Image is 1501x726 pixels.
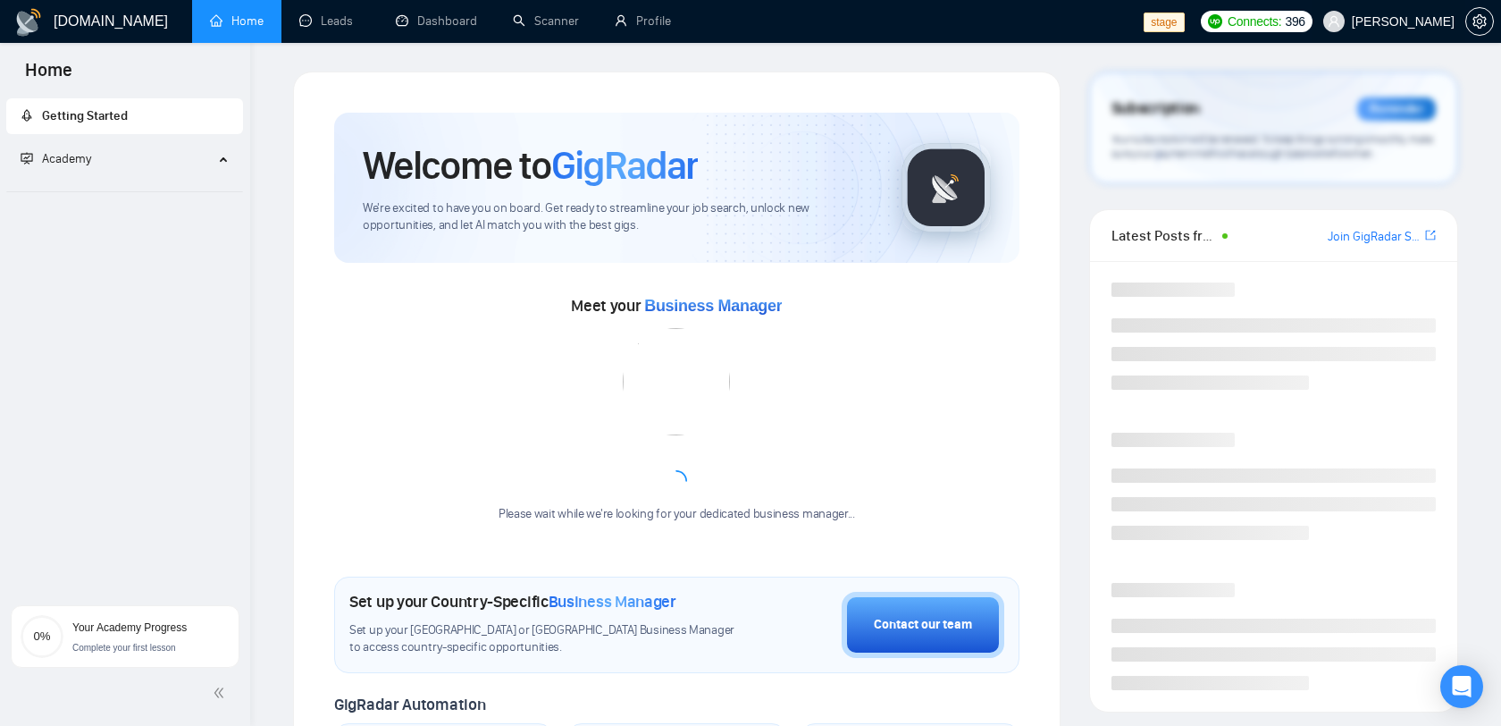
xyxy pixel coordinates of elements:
span: setting [1466,14,1493,29]
a: dashboardDashboard [396,13,477,29]
button: setting [1465,7,1494,36]
a: homeHome [210,13,264,29]
span: Set up your [GEOGRAPHIC_DATA] or [GEOGRAPHIC_DATA] Business Manager to access country-specific op... [349,622,742,656]
span: Home [11,57,87,95]
a: export [1425,227,1436,244]
span: Academy [42,151,91,166]
img: error [623,328,730,435]
span: Academy [21,151,91,166]
h1: Welcome to [363,141,698,190]
h1: Set up your Country-Specific [349,592,676,612]
span: Getting Started [42,108,128,123]
div: Open Intercom Messenger [1440,665,1483,708]
div: Please wait while we're looking for your dedicated business manager... [488,506,866,523]
span: Connects: [1228,12,1281,31]
img: gigradar-logo.png [901,143,991,232]
span: We're excited to have you on board. Get ready to streamline your job search, unlock new opportuni... [363,200,873,234]
a: messageLeads [299,13,360,29]
span: Your Academy Progress [72,621,187,634]
span: GigRadar [551,141,698,190]
span: stage [1144,13,1184,32]
span: fund-projection-screen [21,152,33,165]
span: GigRadar Automation [334,695,485,714]
a: searchScanner [513,13,579,29]
li: Academy Homepage [6,184,243,196]
span: Business Manager [549,592,676,612]
img: logo [14,8,43,37]
button: Contact our team [842,592,1004,658]
span: export [1425,228,1436,242]
span: Business Manager [644,297,782,315]
span: Subscription [1111,94,1200,124]
a: Join GigRadar Slack Community [1328,227,1421,247]
span: user [1328,15,1340,28]
span: rocket [21,109,33,122]
span: Meet your [571,296,782,316]
span: Latest Posts from the GigRadar Community [1111,224,1217,247]
img: upwork-logo.png [1208,14,1222,29]
div: Contact our team [874,615,972,635]
div: Reminder [1357,97,1436,121]
span: Complete your first lesson [72,643,176,653]
span: loading [666,470,687,492]
a: setting [1465,14,1494,29]
span: 0% [21,630,63,642]
span: 396 [1285,12,1304,31]
li: Getting Started [6,98,243,134]
span: double-left [213,684,231,702]
span: Your subscription will be renewed. To keep things running smoothly, make sure your payment method... [1111,132,1433,161]
a: userProfile [615,13,671,29]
